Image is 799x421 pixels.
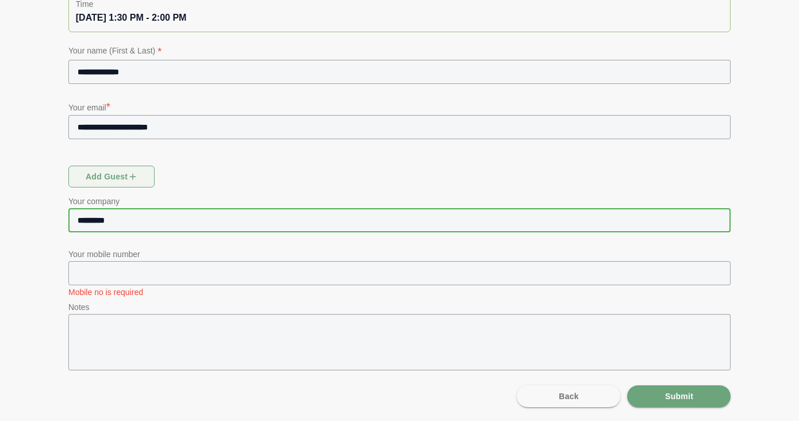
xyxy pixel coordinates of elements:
button: Submit [627,385,731,407]
p: Notes [68,300,731,314]
p: Your mobile number [68,247,731,261]
span: Add guest [85,166,139,187]
span: Back [558,385,579,407]
p: Your company [68,194,731,208]
div: [DATE] 1:30 PM - 2:00 PM [76,11,723,25]
button: Back [517,385,620,407]
p: Your name (First & Last) [68,44,731,60]
button: Add guest [68,166,155,187]
span: Submit [664,385,693,407]
p: Mobile no is required [68,286,731,298]
p: Your email [68,99,731,115]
